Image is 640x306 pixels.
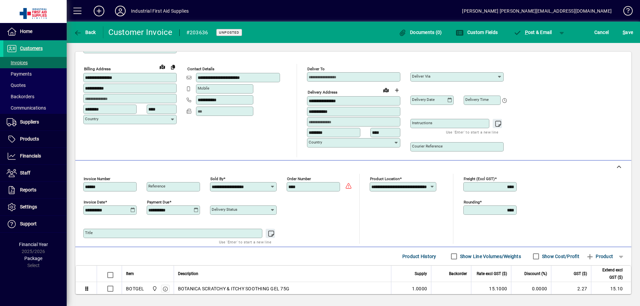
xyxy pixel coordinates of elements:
button: Product [583,250,616,262]
mat-label: Deliver To [307,67,325,71]
mat-label: Courier Reference [412,144,443,149]
mat-label: Country [309,140,322,145]
td: 0.0000 [511,282,551,295]
button: Product History [400,250,439,262]
mat-label: Rounding [464,200,480,204]
button: Post & Email [510,26,555,38]
span: Invoices [7,60,28,65]
span: Suppliers [20,119,39,125]
button: Copy to Delivery address [168,62,178,72]
a: Invoices [3,57,67,68]
a: Financials [3,148,67,164]
span: INDUSTRIAL FIRST AID SUPPLIES LTD [150,285,158,292]
span: Financial Year [19,242,48,247]
td: 2.27 [551,282,591,295]
mat-label: Sold by [210,176,223,181]
button: Profile [110,5,131,17]
a: Knowledge Base [618,1,632,23]
button: Choose address [391,85,402,96]
span: ost & Email [513,30,552,35]
label: Show Cost/Profit [541,253,579,260]
span: Communications [7,105,46,111]
span: Customers [20,46,43,51]
mat-label: Instructions [412,121,432,125]
span: Package [24,256,42,261]
a: Communications [3,102,67,114]
button: Add [88,5,110,17]
a: Backorders [3,91,67,102]
span: Custom Fields [456,30,498,35]
span: Reports [20,187,36,192]
span: 1.0000 [412,285,427,292]
button: Save [621,26,635,38]
span: Backorders [7,94,34,99]
div: Customer Invoice [108,27,173,38]
span: Payments [7,71,32,77]
div: 15.1000 [475,285,507,292]
mat-label: Delivery date [412,97,435,102]
mat-label: Order number [287,176,311,181]
mat-label: Delivery status [212,207,237,212]
a: Reports [3,182,67,198]
span: Support [20,221,37,226]
mat-label: Product location [370,176,400,181]
app-page-header-button: Back [67,26,103,38]
button: Cancel [593,26,611,38]
span: Description [178,270,198,277]
div: #203636 [186,27,208,38]
a: View on map [381,85,391,95]
a: Support [3,216,67,232]
span: Product [586,251,613,262]
span: Cancel [594,27,609,38]
mat-hint: Use 'Enter' to start a new line [446,128,498,136]
mat-label: Invoice number [84,176,110,181]
button: Back [72,26,98,38]
span: Discount (%) [524,270,547,277]
span: P [525,30,528,35]
a: Staff [3,165,67,181]
a: Settings [3,199,67,215]
span: Item [126,270,134,277]
span: Settings [20,204,37,209]
span: Quotes [7,83,26,88]
mat-label: Payment due [147,200,169,204]
span: ave [623,27,633,38]
span: Home [20,29,32,34]
mat-label: Reference [148,184,165,188]
span: Back [74,30,96,35]
span: S [623,30,625,35]
span: Financials [20,153,41,158]
span: Rate excl GST ($) [477,270,507,277]
mat-label: Delivery time [465,97,489,102]
a: Suppliers [3,114,67,131]
div: [PERSON_NAME] [PERSON_NAME][EMAIL_ADDRESS][DOMAIN_NAME] [462,6,612,16]
a: Quotes [3,80,67,91]
a: Payments [3,68,67,80]
span: Supply [415,270,427,277]
span: Unposted [219,30,239,35]
button: Documents (0) [397,26,444,38]
mat-label: Title [85,230,93,235]
span: GST ($) [574,270,587,277]
label: Show Line Volumes/Weights [459,253,521,260]
a: View on map [157,61,168,72]
div: Industrial First Aid Supplies [131,6,189,16]
span: Backorder [449,270,467,277]
span: Products [20,136,39,142]
span: Extend excl GST ($) [595,266,623,281]
span: BOTANICA SCRATCHY & ITCHY SOOTHING GEL 75G [178,285,290,292]
mat-label: Invoice date [84,200,105,204]
mat-label: Deliver via [412,74,430,79]
mat-label: Mobile [198,86,209,91]
a: Products [3,131,67,148]
span: Staff [20,170,30,175]
mat-hint: Use 'Enter' to start a new line [219,238,271,246]
span: Product History [402,251,436,262]
mat-label: Country [85,117,98,121]
button: Custom Fields [454,26,499,38]
span: Documents (0) [399,30,442,35]
td: 15.10 [591,282,631,295]
div: BOTGEL [126,285,144,292]
mat-label: Freight (excl GST) [464,176,495,181]
a: Home [3,23,67,40]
